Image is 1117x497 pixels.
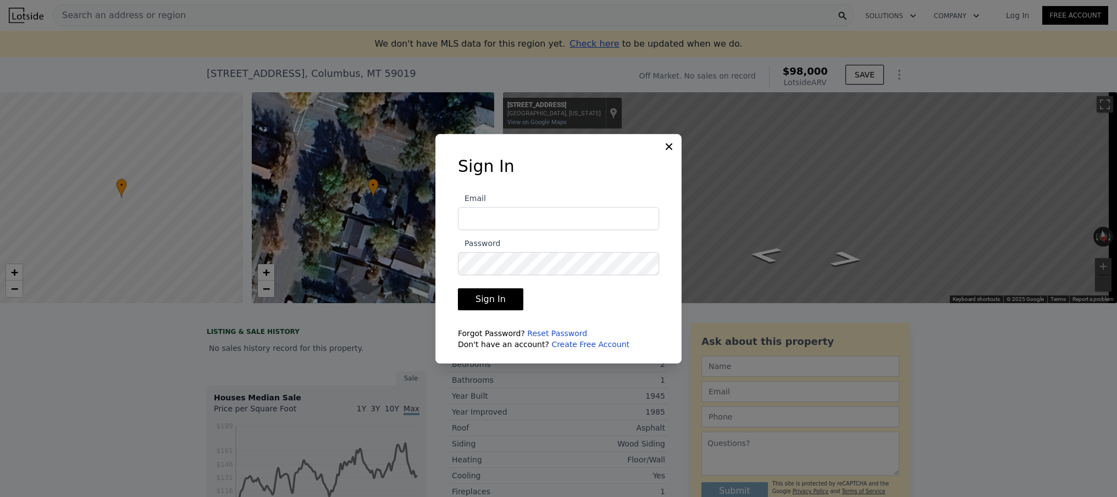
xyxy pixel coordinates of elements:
[458,328,659,350] div: Forgot Password? Don't have an account?
[458,157,659,176] h3: Sign In
[551,340,629,349] a: Create Free Account
[458,252,659,275] input: Password
[458,288,523,310] button: Sign In
[458,194,486,203] span: Email
[458,207,659,230] input: Email
[458,239,500,248] span: Password
[527,329,587,338] a: Reset Password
